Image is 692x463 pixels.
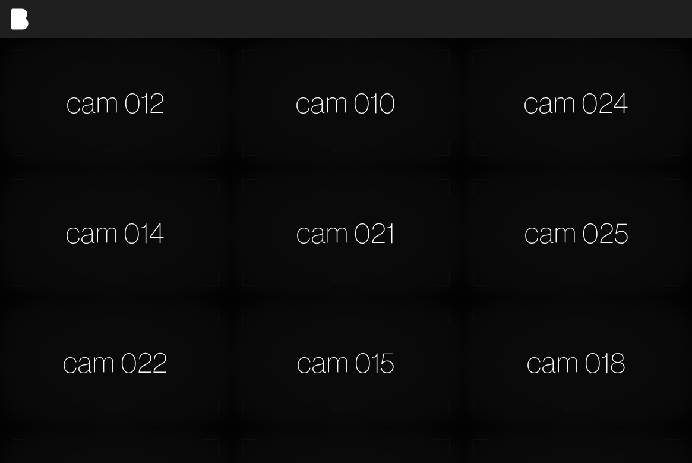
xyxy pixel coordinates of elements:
[462,298,692,427] div: cam 018
[230,38,461,168] div: cam 010
[462,168,692,297] div: cam 025
[462,38,692,168] div: cam 024
[230,298,461,427] div: cam 015
[230,168,461,297] div: cam 021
